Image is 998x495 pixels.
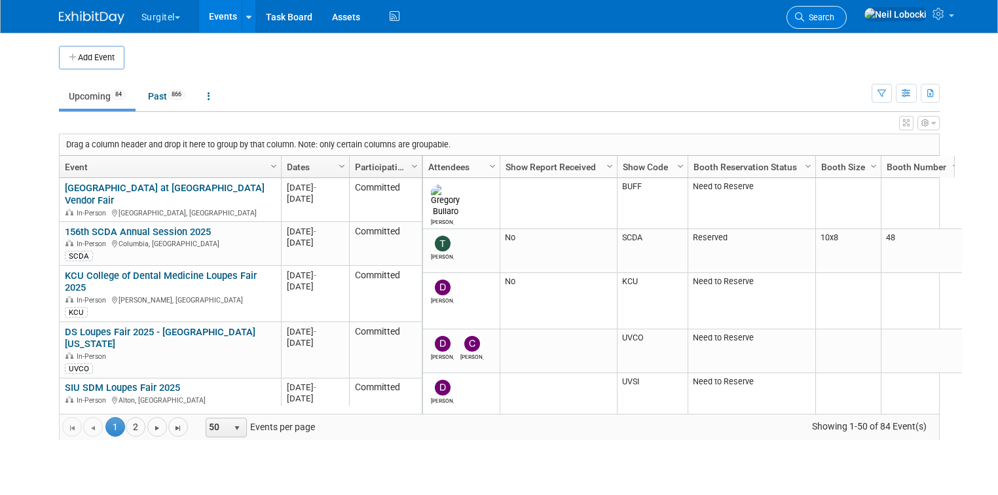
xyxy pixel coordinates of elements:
div: Daniel Green [431,352,454,360]
span: 866 [168,90,185,100]
div: [DATE] [287,281,343,292]
img: Daniel Green [435,280,451,295]
td: Committed [349,266,422,322]
div: SCDA [65,251,93,261]
a: [GEOGRAPHIC_DATA] at [GEOGRAPHIC_DATA] Vendor Fair [65,182,265,206]
img: In-Person Event [65,352,73,359]
span: - [314,227,316,236]
a: Booth Size [821,156,872,178]
a: Go to the last page [168,417,188,437]
div: UVCO [65,363,93,374]
a: Event [65,156,272,178]
td: Committed [349,222,422,266]
span: Showing 1-50 of 84 Event(s) [800,417,938,435]
a: 156th SCDA Annual Session 2025 [65,226,211,238]
span: - [314,382,316,392]
a: Show Report Received [506,156,608,178]
div: [DATE] [287,193,343,204]
span: Column Settings [409,161,420,172]
span: - [314,183,316,192]
span: select [232,423,242,433]
td: No [500,273,617,329]
a: SIU SDM Loupes Fair 2025 [65,382,180,394]
span: In-Person [77,396,110,405]
img: Gregory Bullaro [431,185,460,216]
div: Alton, [GEOGRAPHIC_DATA] [65,394,275,405]
span: In-Person [77,352,110,361]
span: Go to the next page [152,423,162,433]
span: Go to the first page [67,423,77,433]
a: Upcoming84 [59,84,136,109]
a: Column Settings [948,156,963,175]
div: KCU [65,307,88,318]
div: Chris Martinez [460,352,483,360]
a: 2 [126,417,145,437]
td: 10x8 [815,229,881,273]
a: Column Settings [407,156,422,175]
span: Column Settings [268,161,279,172]
div: [PERSON_NAME], [GEOGRAPHIC_DATA] [65,294,275,305]
td: 48 [881,229,963,273]
td: Committed [349,322,422,378]
td: Need to Reserve [688,178,815,229]
span: - [314,327,316,337]
td: UVCO [617,329,688,373]
span: Column Settings [803,161,813,172]
td: Need to Reserve [688,329,815,373]
span: 1 [105,417,125,437]
div: Daniel Green [431,395,454,404]
img: In-Person Event [65,296,73,302]
span: Search [804,12,834,22]
div: [DATE] [287,226,343,237]
span: Column Settings [487,161,498,172]
a: Go to the previous page [83,417,103,437]
div: [DATE] [287,270,343,281]
td: No [500,229,617,273]
span: 84 [111,90,126,100]
span: Column Settings [950,161,961,172]
span: 50 [206,418,229,437]
img: Neil Lobocki [864,7,927,22]
div: [DATE] [287,337,343,348]
div: Daniel Green [431,295,454,304]
span: Go to the previous page [88,423,98,433]
span: Column Settings [337,161,347,172]
a: Column Settings [673,156,688,175]
span: Events per page [189,417,328,437]
img: In-Person Event [65,209,73,215]
a: Column Settings [801,156,815,175]
td: Committed [349,378,422,422]
span: In-Person [77,296,110,304]
div: [DATE] [287,237,343,248]
td: UVSI [617,373,688,417]
img: Chris Martinez [464,336,480,352]
button: Add Event [59,46,124,69]
a: Column Settings [866,156,881,175]
a: Column Settings [485,156,500,175]
img: Daniel Green [435,336,451,352]
a: Past866 [138,84,195,109]
img: Daniel Green [435,380,451,395]
a: KCU College of Dental Medicine Loupes Fair 2025 [65,270,257,294]
td: Committed [349,178,422,222]
td: SCDA [617,229,688,273]
div: [DATE] [287,326,343,337]
a: Search [786,6,847,29]
td: Reserved [688,229,815,273]
a: Booth Number [887,156,954,178]
div: Tim Faircloth [431,251,454,260]
span: - [314,270,316,280]
a: Participation [355,156,413,178]
a: Column Settings [335,156,349,175]
span: In-Person [77,240,110,248]
td: Need to Reserve [688,273,815,329]
div: Gregory Bullaro [431,217,454,225]
a: Attendees [428,156,491,178]
span: In-Person [77,209,110,217]
td: KCU [617,273,688,329]
td: BUFF [617,178,688,229]
a: DS Loupes Fair 2025 - [GEOGRAPHIC_DATA][US_STATE] [65,326,255,350]
span: Column Settings [604,161,615,172]
a: Booth Reservation Status [693,156,807,178]
img: ExhibitDay [59,11,124,24]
